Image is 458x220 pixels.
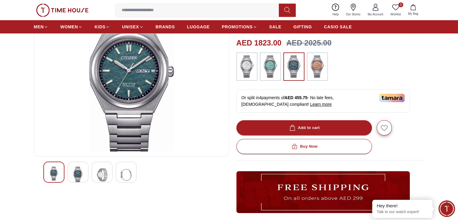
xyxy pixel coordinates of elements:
span: AED 455.75 [285,95,307,100]
button: Buy Now [236,139,372,154]
div: Add to cart [288,124,320,131]
span: Learn more [310,102,332,107]
a: CASIO SALE [324,21,352,32]
img: ... [236,171,410,213]
img: ... [286,55,301,78]
button: Add to cart [236,120,372,135]
a: BRANDS [156,21,175,32]
a: SALE [269,21,281,32]
span: UNISEX [122,24,139,30]
div: Or split in 4 payments of - No late fees, [DEMOGRAPHIC_DATA] compliant! [236,89,410,113]
img: ... [36,4,89,17]
img: Zenshin - AW0130-85A [121,167,132,183]
a: Our Stores [342,2,364,18]
img: Tamara [379,94,405,102]
span: 0 [398,2,403,7]
img: ... [263,55,278,78]
div: Buy Now [290,143,317,150]
span: My Bag [406,11,421,16]
span: WOMEN [60,24,78,30]
span: Wishlist [388,12,403,17]
a: 0Wishlist [387,2,404,18]
img: ... [310,55,325,78]
a: MEN [34,21,48,32]
span: SALE [269,24,281,30]
img: Zenshin - AW0130-85A [97,167,107,183]
a: GIFTING [293,21,312,32]
div: Chat Widget [438,200,455,217]
span: Our Stores [344,12,363,17]
span: MEN [34,24,44,30]
span: KIDS [95,24,105,30]
button: My Bag [404,3,422,17]
span: My Account [365,12,386,17]
a: UNISEX [122,21,143,32]
span: LUGGAGE [187,24,210,30]
h2: AED 1823.00 [236,37,282,49]
span: BRANDS [156,24,175,30]
img: Zenshin - AW0130-85A [73,167,83,183]
span: CASIO SALE [324,24,352,30]
a: Help [329,2,342,18]
p: Talk to our watch expert! [377,209,428,215]
a: WOMEN [60,21,83,32]
span: Help [330,12,341,17]
img: ... [239,55,254,78]
span: GIFTING [293,24,312,30]
a: PROMOTIONS [222,21,257,32]
a: KIDS [95,21,110,32]
div: Hey there! [377,203,428,209]
h3: AED 2025.00 [286,37,332,49]
img: Zenshin - AW0130-85A [48,167,59,181]
a: LUGGAGE [187,21,210,32]
img: Zenshin - AW0130-85A [39,7,224,152]
span: PROMOTIONS [222,24,253,30]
